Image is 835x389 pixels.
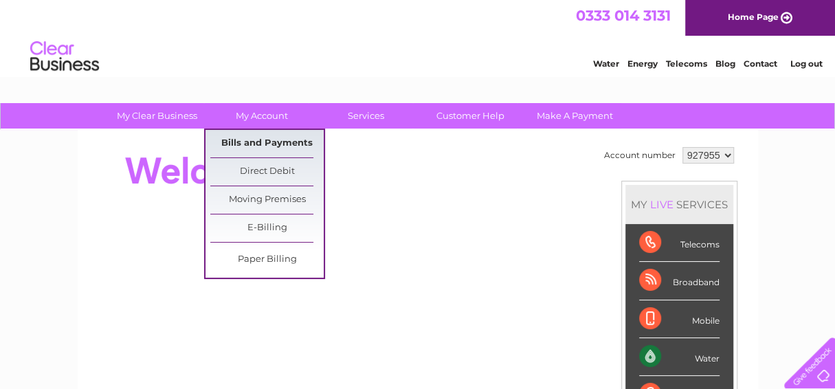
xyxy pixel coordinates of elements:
a: E-Billing [210,214,324,242]
a: Services [309,103,423,129]
div: MY SERVICES [625,185,733,224]
td: Account number [601,144,679,167]
a: Energy [627,58,658,69]
div: Clear Business is a trading name of Verastar Limited (registered in [GEOGRAPHIC_DATA] No. 3667643... [93,8,743,67]
div: Broadband [639,262,720,300]
a: Contact [744,58,777,69]
a: My Account [205,103,318,129]
div: Water [639,338,720,376]
a: Direct Debit [210,158,324,186]
a: Moving Premises [210,186,324,214]
a: Customer Help [414,103,527,129]
a: 0333 014 3131 [576,7,671,24]
a: My Clear Business [100,103,214,129]
img: logo.png [30,36,100,78]
a: Blog [715,58,735,69]
a: Log out [790,58,822,69]
a: Make A Payment [518,103,632,129]
div: LIVE [647,198,676,211]
a: Bills and Payments [210,130,324,157]
a: Paper Billing [210,246,324,274]
div: Mobile [639,300,720,338]
a: Water [593,58,619,69]
a: Telecoms [666,58,707,69]
div: Telecoms [639,224,720,262]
